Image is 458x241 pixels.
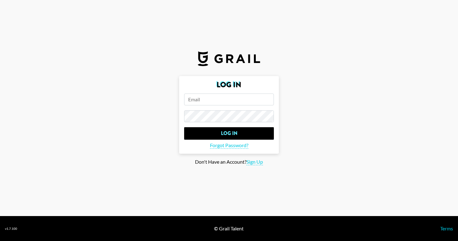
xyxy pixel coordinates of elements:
span: Forgot Password? [210,142,248,149]
h2: Log In [184,81,274,89]
div: v 1.7.100 [5,227,17,231]
a: Terms [440,225,453,231]
div: Don't Have an Account? [5,159,453,165]
div: © Grail Talent [214,225,244,232]
input: Log In [184,127,274,140]
span: Sign Up [246,159,263,165]
input: Email [184,94,274,105]
img: Grail Talent Logo [198,51,260,66]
